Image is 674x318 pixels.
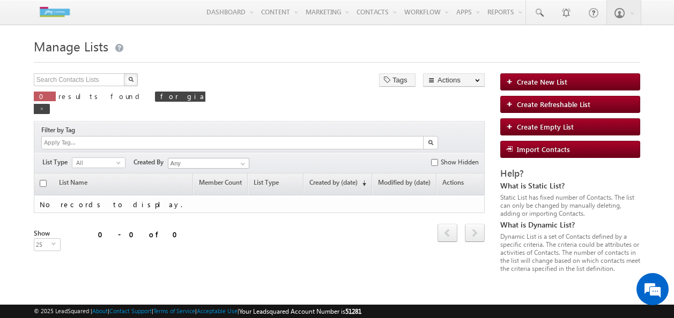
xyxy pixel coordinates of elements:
span: Create Empty List [517,122,574,131]
button: Actions [423,73,485,87]
td: No records to display. [34,195,485,213]
a: next [465,225,485,242]
img: add_icon.png [506,101,517,107]
a: About [92,307,108,314]
span: prev [438,224,457,242]
a: Contact Support [109,307,152,314]
img: import_icon.png [506,146,517,152]
span: (sorted descending) [358,179,366,187]
div: What is Static List? [500,181,640,191]
div: What is Dynamic List? [500,220,640,230]
img: Search [428,140,433,145]
span: Actions [437,175,485,195]
span: for gia [160,92,205,101]
div: Dynamic List is a set of Contacts defined by a specific criteria. The criteria could be attribute... [500,232,640,272]
span: select [116,160,125,165]
a: Acceptable Use [197,307,238,314]
img: Custom Logo [34,3,76,21]
a: Created by (date)(sorted descending) [304,175,372,195]
span: Your Leadsquared Account Number is [239,307,361,315]
span: All [72,158,116,168]
img: Search [128,77,134,82]
span: 0 [39,92,50,101]
a: Show All Items [235,158,248,169]
span: List Type [42,157,72,167]
a: Member Count [194,175,247,195]
span: results found [58,92,144,101]
a: Modified by (date) [373,175,436,195]
div: Show [34,229,56,238]
span: Manage Lists [34,37,108,55]
label: Show Hidden [441,157,479,167]
img: add_icon.png [506,123,517,130]
span: Import Contacts [517,145,570,154]
span: 25 [34,239,51,251]
span: next [465,224,485,242]
div: Filter by Tag [41,124,79,136]
input: Apply Tag... [43,138,107,147]
div: Help? [500,169,640,178]
div: Static List has fixed number of Contacts. The list can only be changed by manually deleting, addi... [500,193,640,217]
a: Terms of Service [153,307,195,314]
button: Tags [379,73,416,87]
a: Import Contacts [500,141,640,158]
span: 51281 [345,307,361,315]
input: Type to Search [168,158,249,169]
span: © 2025 LeadSquared | | | | | [34,306,361,316]
span: select [51,241,60,246]
div: 0 - 0 of 0 [98,228,184,240]
a: prev [438,225,457,242]
a: List Name [54,175,93,195]
input: Check all records [40,180,47,187]
span: Create Refreshable List [517,100,590,109]
span: Create New List [517,77,567,86]
img: add_icon.png [506,78,517,85]
span: Created By [134,157,168,167]
a: List Type [248,175,302,195]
